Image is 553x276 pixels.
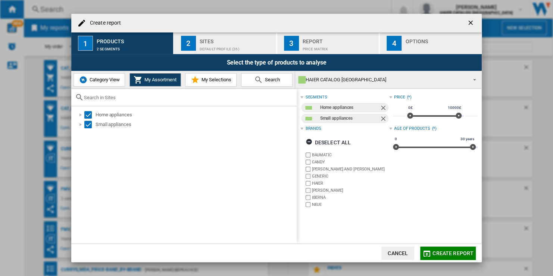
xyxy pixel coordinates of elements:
[79,75,88,84] img: wiser-icon-blue.png
[394,136,398,142] span: 0
[185,73,237,87] button: My Selections
[306,136,351,149] div: Deselect all
[74,73,125,87] button: Category View
[241,73,293,87] button: Search
[84,111,96,119] md-checkbox: Select
[306,153,310,157] input: brand.name
[84,95,293,100] input: Search in Sites
[394,94,405,100] div: Price
[86,19,121,27] h4: Create report
[143,77,176,82] span: My Assortment
[312,166,389,172] label: [PERSON_NAME] AND [PERSON_NAME]
[432,250,474,256] span: Create report
[312,202,389,207] label: NEUE
[303,43,376,51] div: Price Matrix
[306,202,310,207] input: brand.name
[71,54,482,71] div: Select the type of products to analyse
[306,195,310,200] input: brand.name
[312,195,389,200] label: IBERNA
[381,247,414,260] button: Cancel
[459,136,475,142] span: 30 years
[305,94,327,100] div: segments
[306,181,310,186] input: brand.name
[303,136,353,149] button: Deselect all
[379,115,388,124] ng-md-icon: Remove
[306,188,310,193] input: brand.name
[303,35,376,43] div: Report
[320,103,379,112] div: Home appliances
[71,32,174,54] button: 1 Products 2 segments
[312,173,389,179] label: GENERIC
[447,105,462,111] span: 10000£
[200,35,273,43] div: Sites
[96,111,296,119] div: Home appliances
[277,32,380,54] button: 3 Report Price Matrix
[387,36,402,51] div: 4
[181,36,196,51] div: 2
[284,36,299,51] div: 3
[306,167,310,172] input: brand.name
[420,247,476,260] button: Create report
[200,77,231,82] span: My Selections
[305,126,321,132] div: Brands
[380,32,482,54] button: 4 Options
[78,36,93,51] div: 1
[298,75,466,85] div: HAIER CATALOG [GEOGRAPHIC_DATA]
[312,188,389,193] label: [PERSON_NAME]
[200,43,273,51] div: Default profile (26)
[97,43,170,51] div: 2 segments
[84,121,96,128] md-checkbox: Select
[464,16,479,31] button: getI18NText('BUTTONS.CLOSE_DIALOG')
[263,77,280,82] span: Search
[407,105,414,111] span: 0£
[312,152,389,158] label: BAUMATIC
[312,159,389,165] label: CANDY
[306,160,310,164] input: brand.name
[320,114,379,123] div: Small appliances
[174,32,277,54] button: 2 Sites Default profile (26)
[96,121,296,128] div: Small appliances
[88,77,120,82] span: Category View
[312,181,389,186] label: HAIER
[129,73,181,87] button: My Assortment
[379,104,388,113] ng-md-icon: Remove
[405,35,479,43] div: Options
[306,174,310,179] input: brand.name
[97,35,170,43] div: Products
[394,126,430,132] div: Age of products
[467,19,476,28] ng-md-icon: getI18NText('BUTTONS.CLOSE_DIALOG')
